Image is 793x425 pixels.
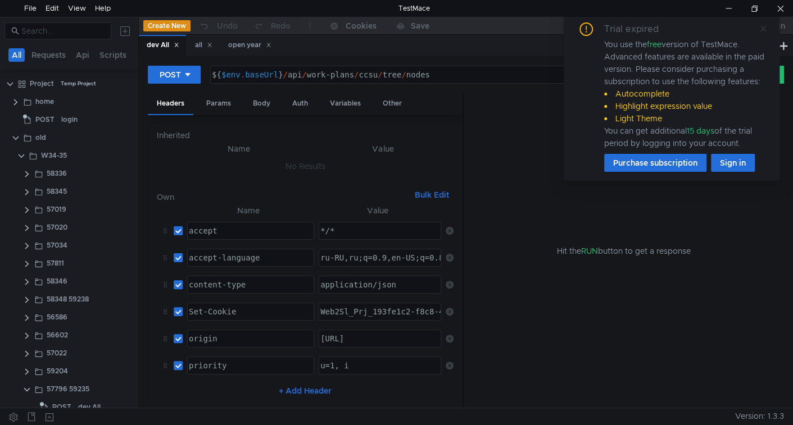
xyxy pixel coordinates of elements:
div: home [35,93,54,110]
input: Search... [21,25,105,37]
div: Other [374,93,411,114]
nz-embed-empty: No Results [286,161,325,171]
div: Save [411,22,429,30]
div: 58345 [47,183,67,200]
div: Variables [321,93,370,114]
th: Name [183,204,314,217]
div: Body [244,93,279,114]
button: Undo [191,17,246,34]
div: dev All [78,399,101,415]
span: free [647,39,661,49]
div: Trial expired [604,22,672,36]
th: Value [312,142,454,156]
div: 58348 59238 [47,291,89,308]
div: Auth [283,93,317,114]
div: You can get additional of the trial period by logging into your account. [604,125,766,149]
div: 57796 59235 [47,381,89,397]
div: 57811 [47,255,64,272]
button: Sign in [711,154,755,172]
li: Highlight expression value [604,100,766,112]
div: 57020 [47,219,67,236]
div: dev All [147,39,179,51]
button: All [8,48,25,62]
div: Redo [271,19,291,33]
span: 15 days [687,126,714,136]
div: Temp Project [61,75,96,92]
div: 56586 [47,309,67,326]
button: Create New [143,20,191,31]
th: Name [166,142,312,156]
div: 59204 [47,363,68,380]
div: Params [197,93,240,114]
div: 57034 [47,237,67,254]
div: 58346 [47,273,67,290]
span: POST [35,111,55,128]
div: You use the version of TestMace. Advanced features are available in the paid version. Please cons... [604,38,766,149]
div: all [195,39,212,51]
button: + Add Header [274,384,336,397]
div: Cookies [346,19,377,33]
div: old [35,129,46,146]
h6: Inherited [157,129,454,142]
div: 58336 [47,165,67,182]
div: POST [160,68,181,81]
div: Project [30,75,54,92]
button: Purchase subscription [604,154,706,172]
button: Redo [246,17,298,34]
button: Api [72,48,93,62]
div: 57022 [47,345,67,362]
div: W34-35 [41,147,67,164]
span: POST [52,399,71,415]
div: Undo [217,19,238,33]
div: 57019 [47,201,66,218]
button: Bulk Edit [410,188,454,202]
div: Headers [148,93,193,115]
th: Value [314,204,441,217]
li: Autocomplete [604,88,766,100]
div: 56602 [47,327,68,344]
span: RUN [581,246,598,256]
li: Light Theme [604,112,766,125]
button: Requests [28,48,69,62]
h6: Own [157,190,410,204]
button: POST [148,66,201,84]
div: login [61,111,78,128]
div: open year [228,39,271,51]
span: Version: 1.3.3 [735,408,784,424]
span: Hit the button to get a response [557,245,691,257]
button: Scripts [96,48,130,62]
